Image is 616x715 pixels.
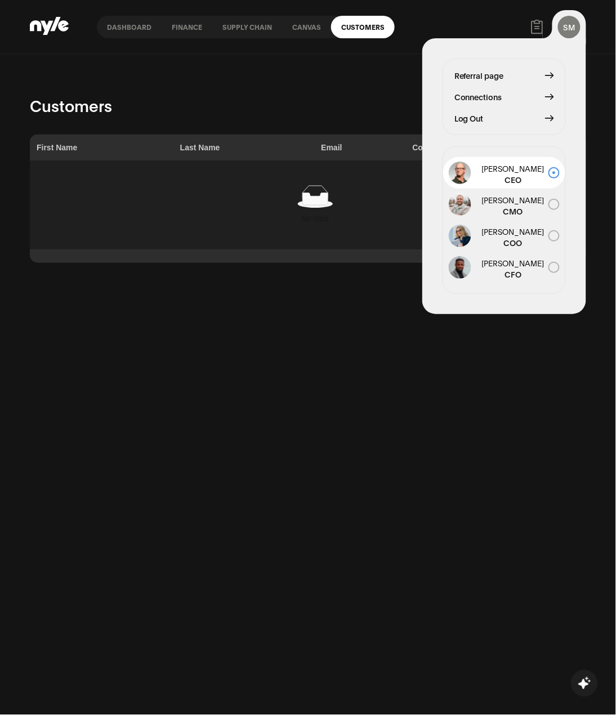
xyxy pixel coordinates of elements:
[30,135,173,160] th: First Name
[97,16,162,38] a: Dashboard
[443,252,565,283] button: [PERSON_NAME]CFO
[331,16,395,38] a: Customers
[478,269,548,280] span: CFO
[454,69,554,82] button: Referral page
[449,256,471,279] img: John Gold
[30,93,586,118] h1: Customers
[478,174,548,185] span: CEO
[406,135,521,160] th: Country
[449,162,471,184] img: John Gold
[282,16,331,38] a: Canvas
[314,135,405,160] th: Email
[162,16,212,38] a: finance
[558,16,581,38] button: SM
[173,135,315,160] th: Last Name
[478,205,548,217] span: CMO
[443,189,565,220] button: [PERSON_NAME]CMO
[443,220,565,252] button: [PERSON_NAME]COO
[454,69,504,82] span: Referral page
[478,257,548,269] span: [PERSON_NAME]
[454,91,554,103] button: Connections
[454,112,554,124] button: Log Out
[454,91,502,103] span: Connections
[37,212,593,225] div: No data
[443,157,565,189] button: [PERSON_NAME]CEO
[449,193,471,216] img: John Gold
[212,16,282,38] a: Supply chain
[478,226,548,237] span: [PERSON_NAME]
[478,237,548,248] span: COO
[478,163,548,174] span: [PERSON_NAME]
[449,225,471,247] img: John Gold
[478,194,548,205] span: [PERSON_NAME]
[454,112,484,124] span: Log Out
